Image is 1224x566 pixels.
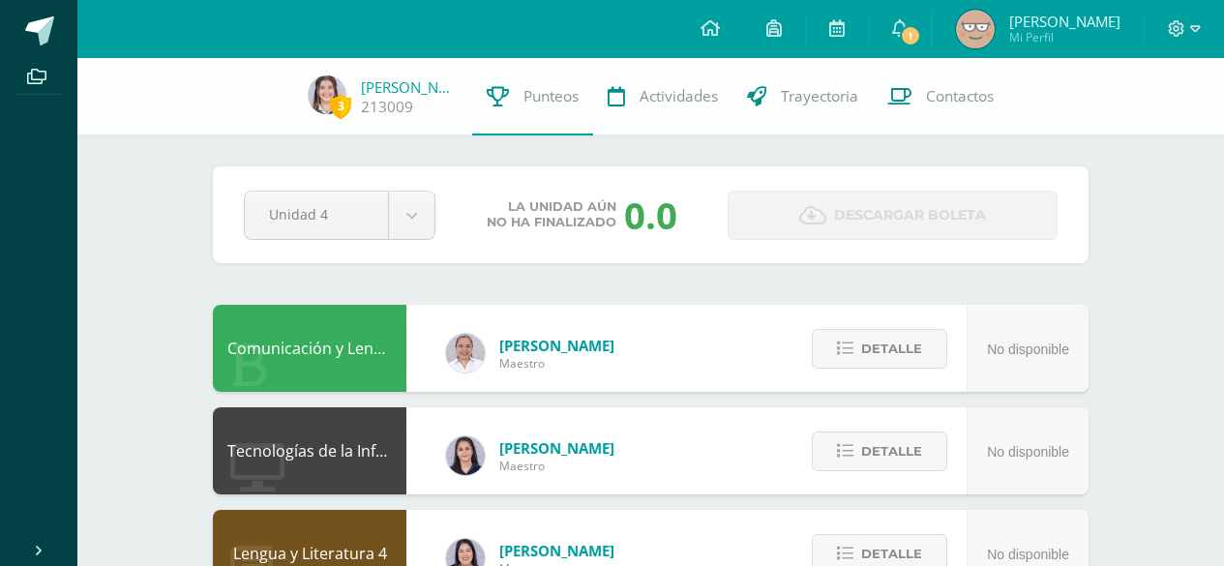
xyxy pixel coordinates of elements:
[330,94,351,118] span: 3
[499,336,614,355] span: [PERSON_NAME]
[987,547,1069,562] span: No disponible
[873,58,1008,135] a: Contactos
[624,190,677,240] div: 0.0
[812,432,947,471] button: Detalle
[1009,29,1120,45] span: Mi Perfil
[499,438,614,458] span: [PERSON_NAME]
[361,77,458,97] a: [PERSON_NAME] de
[861,331,922,367] span: Detalle
[523,86,579,106] span: Punteos
[213,407,406,494] div: Tecnologías de la Información y la Comunicación 4
[499,355,614,372] span: Maestro
[640,86,718,106] span: Actividades
[834,192,986,239] span: Descargar boleta
[926,86,994,106] span: Contactos
[499,541,614,560] span: [PERSON_NAME]
[361,97,413,117] a: 213009
[308,75,346,114] img: b0ec1a1f2f20d83fce6183ecadb61fc2.png
[732,58,873,135] a: Trayectoria
[213,305,406,392] div: Comunicación y Lenguaje L3 Inglés 4
[812,329,947,369] button: Detalle
[781,86,858,106] span: Trayectoria
[900,25,921,46] span: 1
[956,10,995,48] img: a691934e245c096f0520ca704d26c750.png
[446,436,485,475] img: dbcf09110664cdb6f63fe058abfafc14.png
[987,444,1069,460] span: No disponible
[245,192,434,239] a: Unidad 4
[472,58,593,135] a: Punteos
[593,58,732,135] a: Actividades
[861,433,922,469] span: Detalle
[499,458,614,474] span: Maestro
[487,199,616,230] span: La unidad aún no ha finalizado
[446,334,485,372] img: 04fbc0eeb5f5f8cf55eb7ff53337e28b.png
[987,342,1069,357] span: No disponible
[1009,12,1120,31] span: [PERSON_NAME]
[269,192,364,237] span: Unidad 4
